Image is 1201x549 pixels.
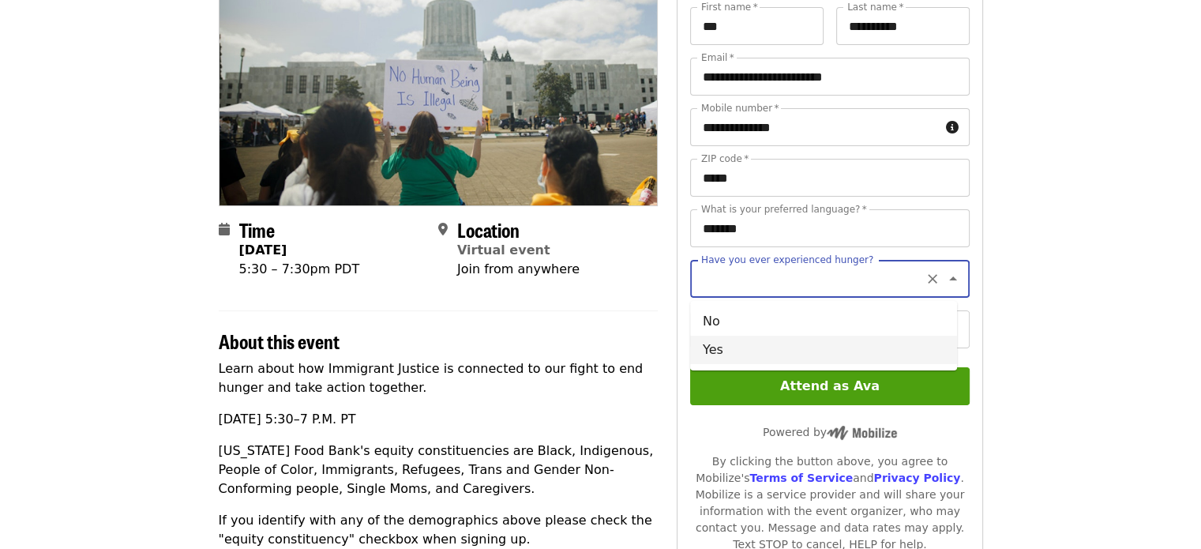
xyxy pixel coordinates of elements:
label: Have you ever experienced hunger? [701,255,873,265]
button: Clear [921,268,944,290]
span: Join from anywhere [457,261,580,276]
img: Powered by Mobilize [827,426,897,440]
li: No [690,307,957,336]
input: ZIP code [690,159,969,197]
i: calendar icon [219,222,230,237]
label: Mobile number [701,103,779,113]
label: What is your preferred language? [701,205,867,214]
button: Attend as Ava [690,367,969,405]
button: Close [942,268,964,290]
label: Email [701,53,734,62]
a: Terms of Service [749,472,853,484]
input: What is your preferred language? [690,209,969,247]
p: If you identify with any of the demographics above please check the "equity constituency" checkbo... [219,511,659,549]
span: Powered by [763,426,897,438]
input: First name [690,7,824,45]
label: ZIP code [701,154,749,164]
p: Learn about how Immigrant Justice is connected to our fight to end hunger and take action together. [219,359,659,397]
i: circle-info icon [946,120,959,135]
input: Email [690,58,969,96]
i: map-marker-alt icon [438,222,448,237]
p: [DATE] 5:30–7 P.M. PT [219,410,659,429]
input: Mobile number [690,108,939,146]
p: [US_STATE] Food Bank's equity constituencies are Black, Indigenous, People of Color, Immigrants, ... [219,442,659,498]
li: Yes [690,336,957,364]
a: Virtual event [457,243,550,258]
span: Location [457,216,520,243]
span: Time [239,216,275,243]
label: Last name [847,2,903,12]
label: First name [701,2,758,12]
span: About this event [219,327,340,355]
strong: [DATE] [239,243,287,258]
a: Privacy Policy [873,472,960,484]
input: Last name [836,7,970,45]
div: 5:30 – 7:30pm PDT [239,260,360,279]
